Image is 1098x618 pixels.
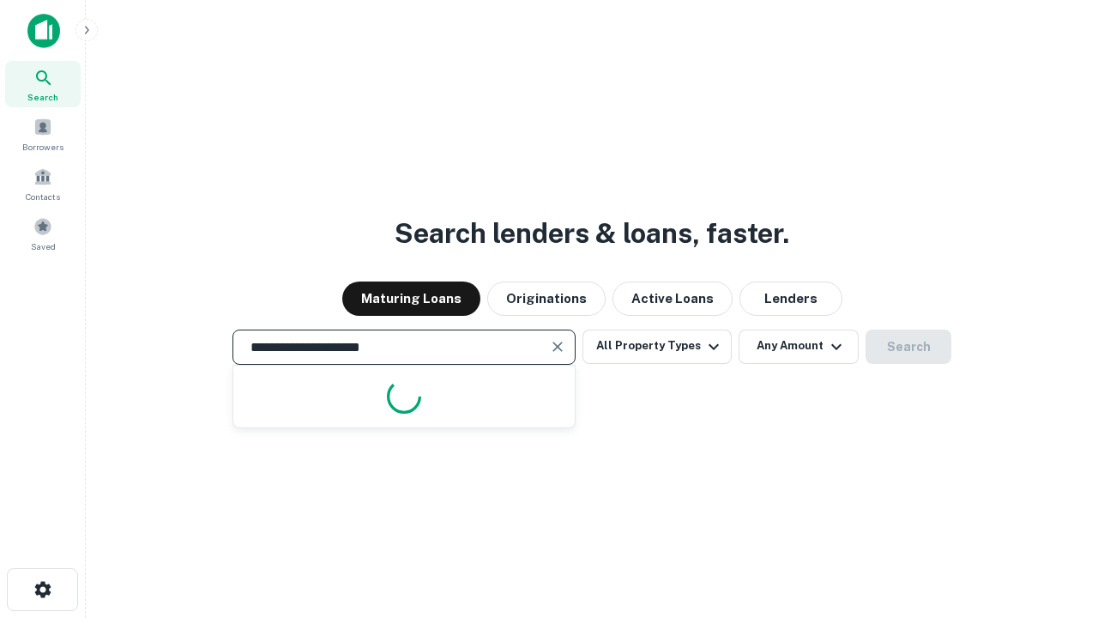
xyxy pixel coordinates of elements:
[612,282,733,316] button: Active Loans
[487,282,606,316] button: Originations
[739,282,842,316] button: Lenders
[1012,481,1098,563] iframe: Chat Widget
[5,210,81,257] a: Saved
[27,90,58,104] span: Search
[546,335,570,359] button: Clear
[22,140,63,154] span: Borrowers
[342,282,480,316] button: Maturing Loans
[31,239,56,253] span: Saved
[5,111,81,157] a: Borrowers
[5,61,81,107] a: Search
[26,190,60,203] span: Contacts
[27,14,60,48] img: capitalize-icon.png
[5,161,81,207] a: Contacts
[395,213,789,254] h3: Search lenders & loans, faster.
[739,330,859,364] button: Any Amount
[582,330,732,364] button: All Property Types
